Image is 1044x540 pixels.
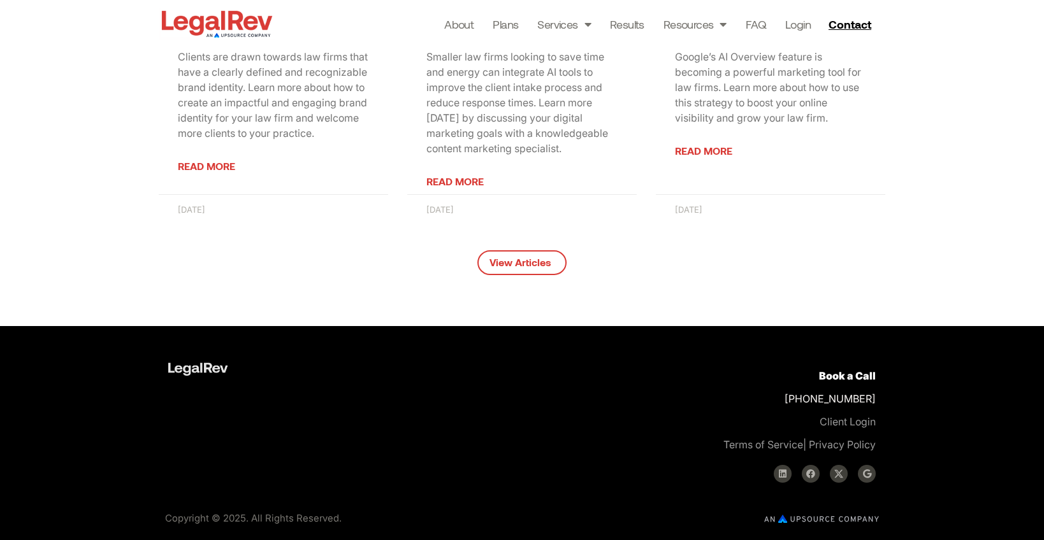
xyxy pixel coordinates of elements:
[675,204,702,215] span: [DATE]
[723,438,803,451] a: Terms of Service
[178,204,205,215] span: [DATE]
[537,15,591,33] a: Services
[538,364,876,456] p: [PHONE_NUMBER]
[610,15,644,33] a: Results
[820,415,876,428] a: Client Login
[444,15,474,33] a: About
[426,204,454,215] span: [DATE]
[165,512,342,524] span: Copyright © 2025. All Rights Reserved.
[426,49,618,156] p: Smaller law firms looking to save time and energy can integrate AI tools to improve the client in...
[493,15,518,33] a: Plans
[663,15,727,33] a: Resources
[823,14,880,34] a: Contact
[178,49,369,141] p: Clients are drawn towards law firms that have a clearly defined and recognizable brand identity. ...
[426,181,484,181] a: Read more about Using AI to Improve Your Law Firm’s Response Times and Client Intake Processes
[809,438,876,451] a: Privacy Policy
[829,18,871,30] span: Contact
[675,49,866,125] p: Google’s AI Overview feature is becoming a powerful marketing tool for law firms. Learn more abou...
[444,15,811,33] nav: Menu
[785,15,811,33] a: Login
[723,438,806,451] span: |
[489,257,551,267] span: View Articles
[819,369,876,382] a: Book a Call
[477,250,567,274] a: View Articles
[746,15,766,33] a: FAQ
[675,150,732,151] a: Read more about AI Overviews and Your Law Firm: What You Need to Know to Stay Visible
